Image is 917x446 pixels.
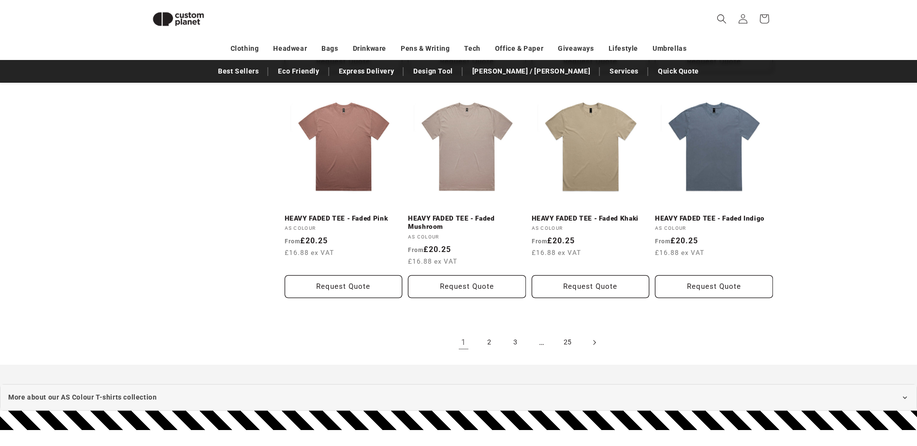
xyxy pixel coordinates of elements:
a: Design Tool [408,63,458,80]
a: HEAVY FADED TEE - Faded Khaki [532,214,650,223]
a: Page 3 [505,332,526,353]
a: Page 25 [557,332,579,353]
a: Office & Paper [495,40,543,57]
a: Pens & Writing [401,40,450,57]
button: Request Quote [408,275,526,298]
a: Eco Friendly [273,63,324,80]
a: Services [605,63,643,80]
a: Headwear [273,40,307,57]
a: Clothing [231,40,259,57]
a: Best Sellers [213,63,263,80]
a: Lifestyle [609,40,638,57]
button: Request Quote [655,275,773,298]
a: Express Delivery [334,63,399,80]
button: Request Quote [532,275,650,298]
img: Custom Planet [145,4,212,34]
a: Bags [321,40,338,57]
a: Tech [464,40,480,57]
a: HEAVY FADED TEE - Faded Mushroom [408,214,526,231]
nav: Pagination [285,332,773,353]
a: Page 1 [453,332,474,353]
a: [PERSON_NAME] / [PERSON_NAME] [467,63,595,80]
a: Quick Quote [653,63,704,80]
a: Umbrellas [653,40,686,57]
a: HEAVY FADED TEE - Faded Indigo [655,214,773,223]
span: More about our AS Colour T-shirts collection [8,391,157,403]
button: Request Quote [285,275,403,298]
a: Page 2 [479,332,500,353]
span: … [531,332,553,353]
summary: Search [711,8,732,30]
a: Giveaways [558,40,594,57]
a: HEAVY FADED TEE - Faded Pink [285,214,403,223]
a: Drinkware [353,40,386,57]
a: Next page [583,332,605,353]
iframe: Chat Widget [756,342,917,446]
